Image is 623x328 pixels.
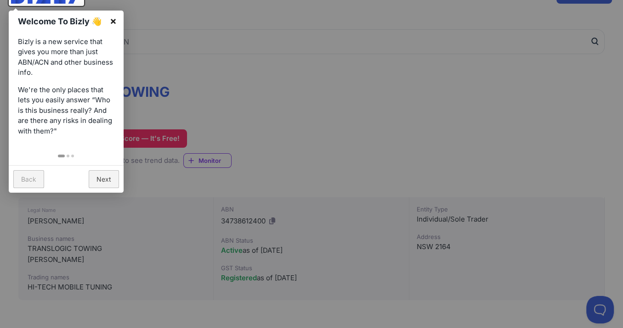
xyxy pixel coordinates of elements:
[18,85,114,137] p: We're the only places that lets you easily answer “Who is this business really? And are there any...
[13,170,44,188] a: Back
[18,37,114,78] p: Bizly is a new service that gives you more than just ABN/ACN and other business info.
[103,11,124,31] a: ×
[18,15,105,28] h1: Welcome To Bizly 👋
[89,170,119,188] a: Next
